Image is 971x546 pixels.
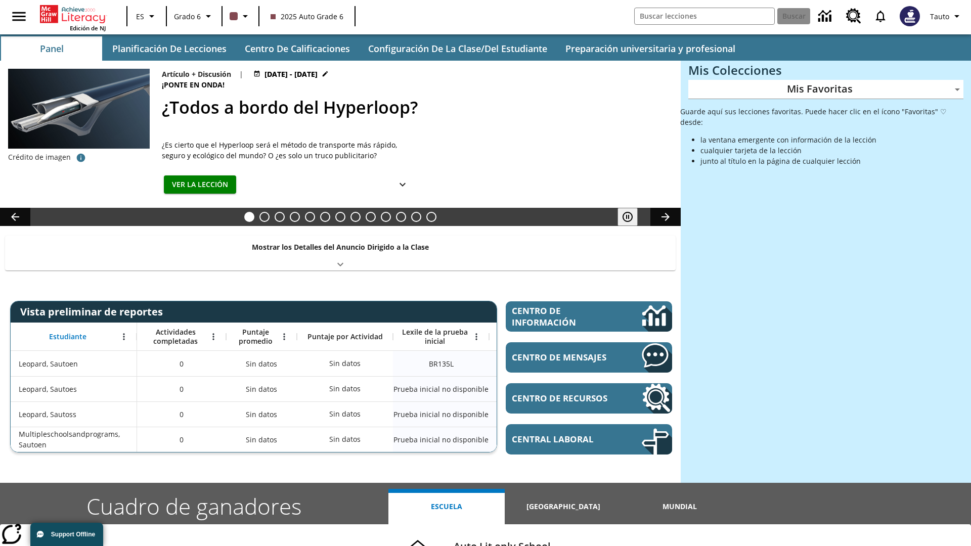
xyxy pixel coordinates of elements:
[324,404,366,424] div: Sin datos, Leopard, Sautoss
[926,7,967,25] button: Perfil/Configuración
[226,401,297,427] div: Sin datos, Leopard, Sautoss
[489,427,585,452] div: Sin datos, Multipleschoolsandprograms, Sautoen
[206,329,221,344] button: Abrir menú
[489,376,585,401] div: Sin datos, Leopard, Sautoes
[867,3,894,29] a: Notificaciones
[393,409,489,420] span: Prueba inicial no disponible, Leopard, Sautoss
[19,358,78,369] span: Leopard, Sautoen
[226,7,255,25] button: El color de la clase es café oscuro. Cambiar el color de la clase.
[259,212,270,222] button: Diapositiva 2 ¿Lo quieres con papas fritas?
[226,351,297,376] div: Sin datos, Leopard, Sautoen
[8,69,150,149] img: Representación artística del vehículo Hyperloop TT entrando en un túnel
[49,332,86,341] span: Estudiante
[244,212,254,222] button: Diapositiva 1 ¿Todos a bordo del Hyperloop?
[241,404,282,425] span: Sin datos
[360,36,555,61] button: Configuración de la clase/del estudiante
[840,3,867,30] a: Centro de recursos, Se abrirá en una pestaña nueva.
[688,63,963,77] h3: Mis Colecciones
[130,7,163,25] button: Lenguaje: ES, Selecciona un idioma
[700,156,963,166] li: junto al título en la página de cualquier lección
[162,140,415,161] div: ¿Es cierto que el Hyperloop será el método de transporte más rápido, seguro y ecológico del mundo...
[241,379,282,399] span: Sin datos
[4,2,34,31] button: Abrir el menú lateral
[489,401,585,427] div: Sin datos, Leopard, Sautoss
[226,427,297,452] div: Sin datos, Multipleschoolsandprograms, Sautoen
[411,212,421,222] button: Diapositiva 12 En memoria de la jueza O'Connor
[137,427,226,452] div: 0, Multipleschoolsandprograms, Sautoen
[226,376,297,401] div: Sin datos, Leopard, Sautoes
[19,409,76,420] span: Leopard, Sautoss
[271,11,343,22] span: 2025 Auto Grade 6
[275,212,285,222] button: Diapositiva 3 Niños con trabajos sucios
[174,11,201,22] span: Grado 6
[71,149,91,167] button: Crédito de foto: Hyperloop Transportation Technologies
[162,95,669,120] h2: ¿Todos a bordo del Hyperloop?
[137,401,226,427] div: 0, Leopard, Sautoss
[324,429,366,449] div: Sin datos, Multipleschoolsandprograms, Sautoen
[164,175,236,194] button: Ver la lección
[40,3,106,32] div: Portada
[320,212,330,222] button: Diapositiva 6 Energía solar para todos
[116,329,131,344] button: Abrir menú
[239,69,243,79] span: |
[290,212,300,222] button: Diapositiva 4 ¿Los autos del futuro?
[900,6,920,26] img: Avatar
[180,358,184,369] span: 0
[30,523,103,546] button: Support Offline
[1,36,102,61] button: Panel
[241,429,282,450] span: Sin datos
[505,489,621,524] button: [GEOGRAPHIC_DATA]
[136,11,144,22] span: ES
[512,433,611,445] span: Central laboral
[512,351,611,363] span: Centro de mensajes
[812,3,840,30] a: Centro de información
[137,376,226,401] div: 0, Leopard, Sautoes
[252,242,429,252] p: Mostrar los Detalles del Anuncio Dirigido a la Clase
[506,424,672,454] a: Central laboral
[335,212,345,222] button: Diapositiva 7 La historia de terror del tomate
[469,329,484,344] button: Abrir menú
[180,409,184,420] span: 0
[251,69,331,79] button: 21 jul - 30 jun Elegir fechas
[381,212,391,222] button: Diapositiva 10 Cocina nativoamericana
[162,69,231,79] p: Artículo + Discusión
[137,351,226,376] div: 0, Leopard, Sautoen
[70,24,106,32] span: Edición de NJ
[894,3,926,29] button: Escoja un nuevo avatar
[324,353,366,374] div: Sin datos, Leopard, Sautoen
[429,358,454,369] span: Lector principiante 135 Lexile, Leopard, Sautoen
[180,384,184,394] span: 0
[426,212,436,222] button: Diapositiva 13 El equilibrio de la Constitución
[393,434,489,445] span: Prueba inicial no disponible, Multipleschoolsandprograms, Sautoen
[51,531,95,538] span: Support Offline
[506,301,672,332] a: Centro de información
[489,351,585,376] div: Lector principiante 135 Lexile, LE, Según la medida de lectura Lexile, el estudiante es un Lector...
[231,328,280,346] span: Puntaje promedio
[650,208,681,226] button: Carrusel de lecciones, seguir
[392,175,413,194] button: Ver más
[930,11,949,22] span: Tauto
[162,79,227,90] span: ¡Ponte en onda!
[398,328,472,346] span: Lexile de la prueba inicial
[307,332,383,341] span: Puntaje por Actividad
[512,392,611,404] span: Centro de recursos
[264,69,318,79] span: [DATE] - [DATE]
[19,429,131,450] span: Multipleschoolsandprograms, Sautoen
[617,208,648,226] div: Pausar
[680,106,963,127] p: Guarde aquí sus lecciones favoritas. Puede hacer clic en el ícono "Favoritas" ♡ desde:
[366,212,376,222] button: Diapositiva 9 La invasión de los CD con Internet
[142,328,209,346] span: Actividades completadas
[180,434,184,445] span: 0
[506,342,672,373] a: Centro de mensajes
[617,208,638,226] button: Pausar
[104,36,235,61] button: Planificación de lecciones
[622,489,738,524] button: Mundial
[277,329,292,344] button: Abrir menú
[688,80,963,99] div: Mis Favoritas
[20,305,168,318] span: Vista preliminar de reportes
[388,489,505,524] button: Escuela
[396,212,406,222] button: Diapositiva 11 ¡Hurra por el Día de la Constitución!
[19,384,77,394] span: Leopard, Sautoes
[350,212,361,222] button: Diapositiva 8 La moda en la antigua Roma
